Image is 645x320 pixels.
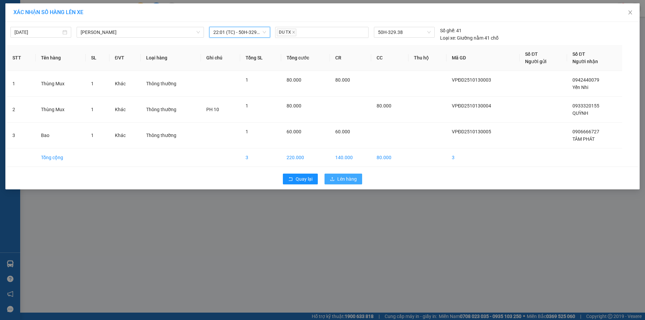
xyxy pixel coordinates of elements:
b: GỬI : VP Đầm Dơi [8,49,81,60]
span: Người nhận [572,59,598,64]
span: QUỲNH [572,110,588,116]
td: Khác [110,71,141,97]
span: 50H-329.38 [378,27,430,37]
th: CC [371,45,408,71]
span: Người gửi [525,59,547,64]
span: Loại xe: [440,34,456,42]
span: 22:01 (TC) - 50H-329.38 [213,27,266,37]
span: VPĐD2510130005 [452,129,491,134]
th: Mã GD [446,45,520,71]
span: 80.000 [287,103,301,108]
span: 0942440079 [572,77,599,83]
td: 1 [7,71,36,97]
td: 220.000 [281,148,330,167]
span: close [292,31,295,34]
span: 1 [91,133,94,138]
span: Yến Nhi [572,85,588,90]
span: 80.000 [335,77,350,83]
th: ĐVT [110,45,141,71]
button: Close [621,3,640,22]
button: uploadLên hàng [325,174,362,184]
td: Thùng Mux [36,97,86,123]
span: DU TX [277,29,296,36]
span: Số ghế: [440,27,455,34]
li: Hotline: 02839552959 [63,25,281,33]
td: Khác [110,123,141,148]
span: Số ĐT [572,51,585,57]
td: 80.000 [371,148,408,167]
span: PH 10 [206,107,219,112]
span: Cà Mau - Hồ Chí Minh [81,27,200,37]
th: Tổng SL [240,45,281,71]
span: Quay lại [296,175,312,183]
span: Lên hàng [337,175,357,183]
span: 60.000 [287,129,301,134]
span: rollback [288,177,293,182]
input: 13/10/2025 [14,29,61,36]
span: XÁC NHẬN SỐ HÀNG LÊN XE [13,9,83,15]
span: Số ĐT [525,51,538,57]
th: Thu hộ [408,45,446,71]
th: Loại hàng [141,45,201,71]
span: 1 [91,81,94,86]
span: 1 [246,77,248,83]
th: Tên hàng [36,45,86,71]
td: 3 [7,123,36,148]
span: TÂM PHÁT [572,136,595,142]
td: Thông thường [141,123,201,148]
td: Thông thường [141,97,201,123]
span: 0906666727 [572,129,599,134]
th: STT [7,45,36,71]
td: 140.000 [330,148,371,167]
th: CR [330,45,371,71]
th: Ghi chú [201,45,240,71]
span: VPĐD2510130004 [452,103,491,108]
td: Thông thường [141,71,201,97]
td: 3 [446,148,520,167]
td: Khác [110,97,141,123]
span: 80.000 [287,77,301,83]
span: VPĐD2510130003 [452,77,491,83]
span: 1 [91,107,94,112]
td: Bao [36,123,86,148]
td: 2 [7,97,36,123]
td: 3 [240,148,281,167]
th: SL [86,45,109,71]
button: rollbackQuay lại [283,174,318,184]
span: 80.000 [377,103,391,108]
td: Tổng cộng [36,148,86,167]
li: 26 Phó Cơ Điều, Phường 12 [63,16,281,25]
span: 1 [246,129,248,134]
span: down [196,30,200,34]
span: upload [330,177,335,182]
span: 0933320155 [572,103,599,108]
td: Thùng Mux [36,71,86,97]
span: 1 [246,103,248,108]
span: close [628,10,633,15]
div: Giường nằm 41 chỗ [440,34,499,42]
span: 60.000 [335,129,350,134]
th: Tổng cước [281,45,330,71]
div: 41 [440,27,462,34]
img: logo.jpg [8,8,42,42]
